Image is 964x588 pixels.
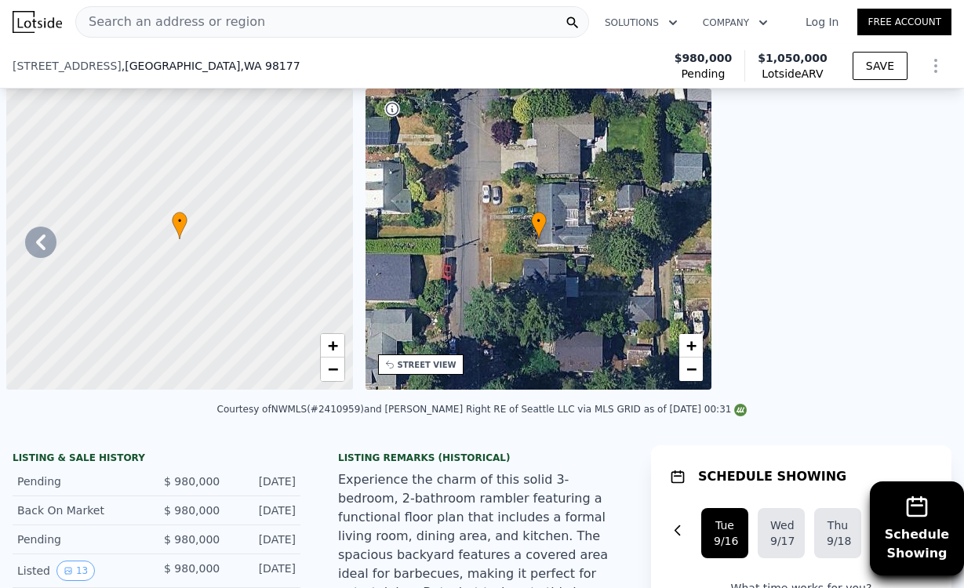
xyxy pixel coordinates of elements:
[758,508,805,558] button: Wed9/17
[679,358,703,381] a: Zoom out
[679,334,703,358] a: Zoom in
[232,474,296,489] div: [DATE]
[164,562,220,575] span: $ 980,000
[814,508,861,558] button: Thu9/18
[734,404,747,416] img: NWMLS Logo
[164,504,220,517] span: $ 980,000
[122,58,300,74] span: , [GEOGRAPHIC_DATA]
[172,212,187,239] div: •
[531,212,547,239] div: •
[827,517,849,533] div: Thu
[698,467,846,486] h1: SCHEDULE SHOWING
[172,214,187,228] span: •
[681,66,725,82] span: Pending
[787,14,857,30] a: Log In
[327,336,337,355] span: +
[217,404,748,415] div: Courtesy of NWMLS (#2410959) and [PERSON_NAME] Right RE of Seattle LLC via MLS GRID as of [DATE] ...
[758,66,828,82] span: Lotside ARV
[686,336,697,355] span: +
[17,532,144,547] div: Pending
[770,517,792,533] div: Wed
[321,334,344,358] a: Zoom in
[13,58,122,74] span: [STREET_ADDRESS]
[686,359,697,379] span: −
[714,517,736,533] div: Tue
[232,532,296,547] div: [DATE]
[17,503,144,518] div: Back On Market
[13,11,62,33] img: Lotside
[770,533,792,549] div: 9/17
[675,50,733,66] span: $980,000
[232,503,296,518] div: [DATE]
[870,481,964,575] button: ScheduleShowing
[398,359,457,371] div: STREET VIEW
[592,9,690,37] button: Solutions
[531,214,547,228] span: •
[853,52,908,80] button: SAVE
[327,359,337,379] span: −
[338,452,626,464] div: Listing Remarks (Historical)
[920,50,951,82] button: Show Options
[76,13,265,31] span: Search an address or region
[714,533,736,549] div: 9/16
[56,561,95,581] button: View historical data
[701,508,748,558] button: Tue9/16
[232,561,296,581] div: [DATE]
[690,9,780,37] button: Company
[17,474,144,489] div: Pending
[827,533,849,549] div: 9/18
[758,52,828,64] span: $1,050,000
[17,561,144,581] div: Listed
[164,533,220,546] span: $ 980,000
[857,9,951,35] a: Free Account
[164,475,220,488] span: $ 980,000
[13,452,300,467] div: LISTING & SALE HISTORY
[321,358,344,381] a: Zoom out
[240,60,300,72] span: , WA 98177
